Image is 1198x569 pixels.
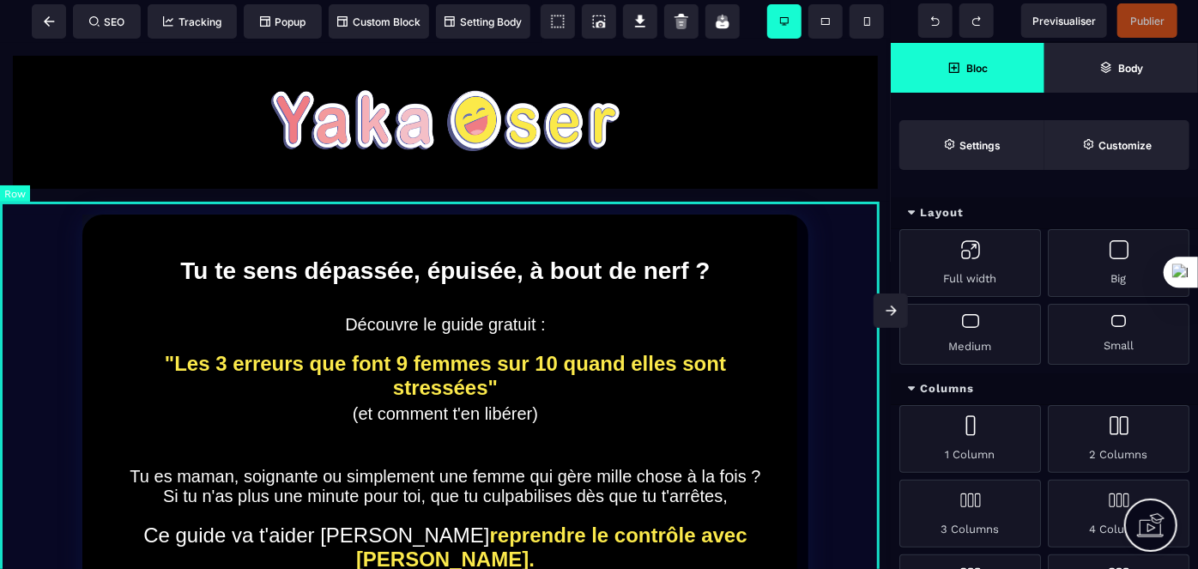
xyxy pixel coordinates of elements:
[1048,405,1189,473] div: 2 Columns
[125,305,765,361] text: "Les 3 erreurs que font 9 femmes sur 10 quand elles sont stressées"
[1130,15,1165,27] span: Publier
[1021,3,1107,38] span: Preview
[356,481,753,528] b: reprendre le contrôle avec [PERSON_NAME].
[891,43,1044,93] span: Open Blocks
[899,229,1041,297] div: Full width
[1048,229,1189,297] div: Big
[445,15,522,28] span: Setting Body
[180,215,710,241] b: Tu te sens dépassée, épuisée, à bout de nerf ?
[899,304,1041,365] div: Medium
[163,15,221,28] span: Tracking
[959,139,1001,152] strong: Settings
[1048,304,1189,365] div: Small
[1118,62,1143,75] strong: Body
[899,405,1041,473] div: 1 Column
[1098,139,1152,152] strong: Customize
[260,15,306,28] span: Popup
[1044,43,1198,93] span: Open Layer Manager
[966,62,988,75] strong: Bloc
[1048,480,1189,548] div: 4 Columns
[899,480,1041,548] div: 3 Columns
[541,4,575,39] span: View components
[337,15,421,28] span: Custom Block
[582,4,616,39] span: Screenshot
[891,373,1198,405] div: Columns
[899,120,1044,170] span: Settings
[891,197,1198,229] div: Layout
[125,424,765,476] text: Tu es maman, soignante ou simplement une femme qui gère mille chose à la fois ? Si tu n'as plus u...
[271,47,620,108] img: aa6757e2f70c7967f7730340346f47c4_yakaoser_%C3%A9crit__copie.png
[353,361,538,380] span: (et comment t'en libérer)
[1044,120,1189,170] span: Open Style Manager
[125,476,765,533] text: Ce guide va t'aider [PERSON_NAME]
[89,15,125,28] span: SEO
[125,272,765,305] text: Découvre le guide gratuit :
[1032,15,1096,27] span: Previsualiser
